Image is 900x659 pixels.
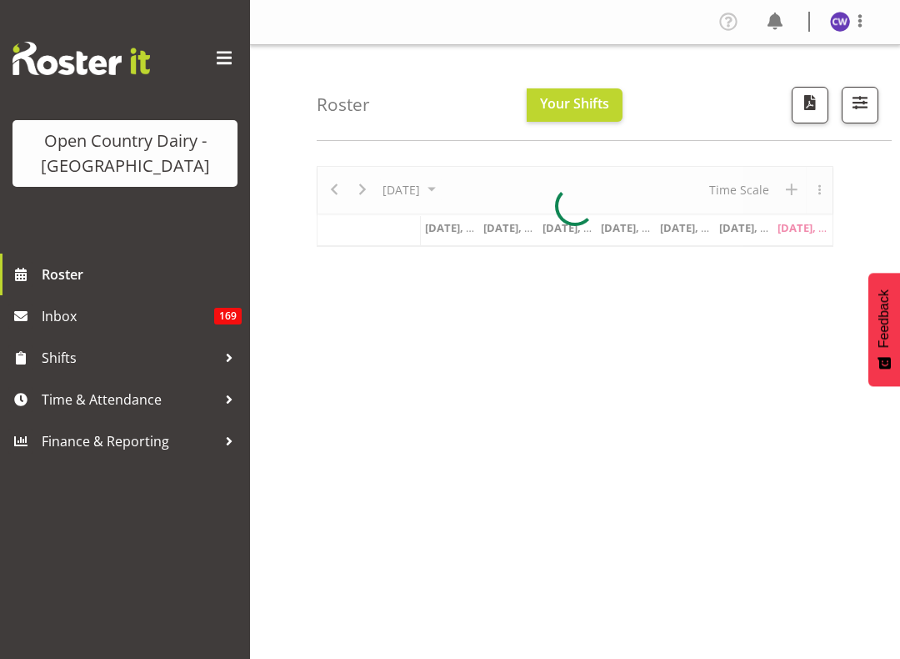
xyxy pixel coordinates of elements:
[42,387,217,412] span: Time & Attendance
[42,262,242,287] span: Roster
[540,94,609,113] span: Your Shifts
[42,304,214,329] span: Inbox
[214,308,242,324] span: 169
[792,87,828,123] button: Download a PDF of the roster according to the set date range.
[29,128,221,179] div: Open Country Dairy - [GEOGRAPHIC_DATA]
[868,273,900,386] button: Feedback - Show survey
[42,345,217,370] span: Shifts
[877,289,892,348] span: Feedback
[527,88,622,122] button: Your Shifts
[842,87,878,123] button: Filter Shifts
[317,95,370,114] h4: Roster
[830,12,850,32] img: cherie-williams10091.jpg
[42,429,217,454] span: Finance & Reporting
[12,42,150,75] img: Rosterit website logo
